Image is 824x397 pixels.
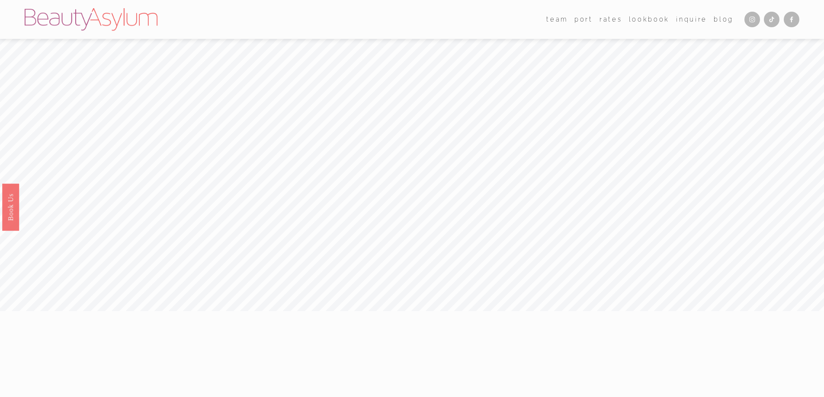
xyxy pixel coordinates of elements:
a: Inquire [676,13,707,25]
a: port [574,13,593,25]
img: Beauty Asylum | Bridal Hair &amp; Makeup Charlotte &amp; Atlanta [25,8,157,31]
a: Rates [600,13,622,25]
a: Book Us [2,183,19,230]
span: team [546,14,568,25]
a: folder dropdown [546,13,568,25]
a: Blog [714,13,734,25]
a: Lookbook [629,13,670,25]
a: Facebook [784,12,799,27]
a: TikTok [764,12,779,27]
a: Instagram [744,12,760,27]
